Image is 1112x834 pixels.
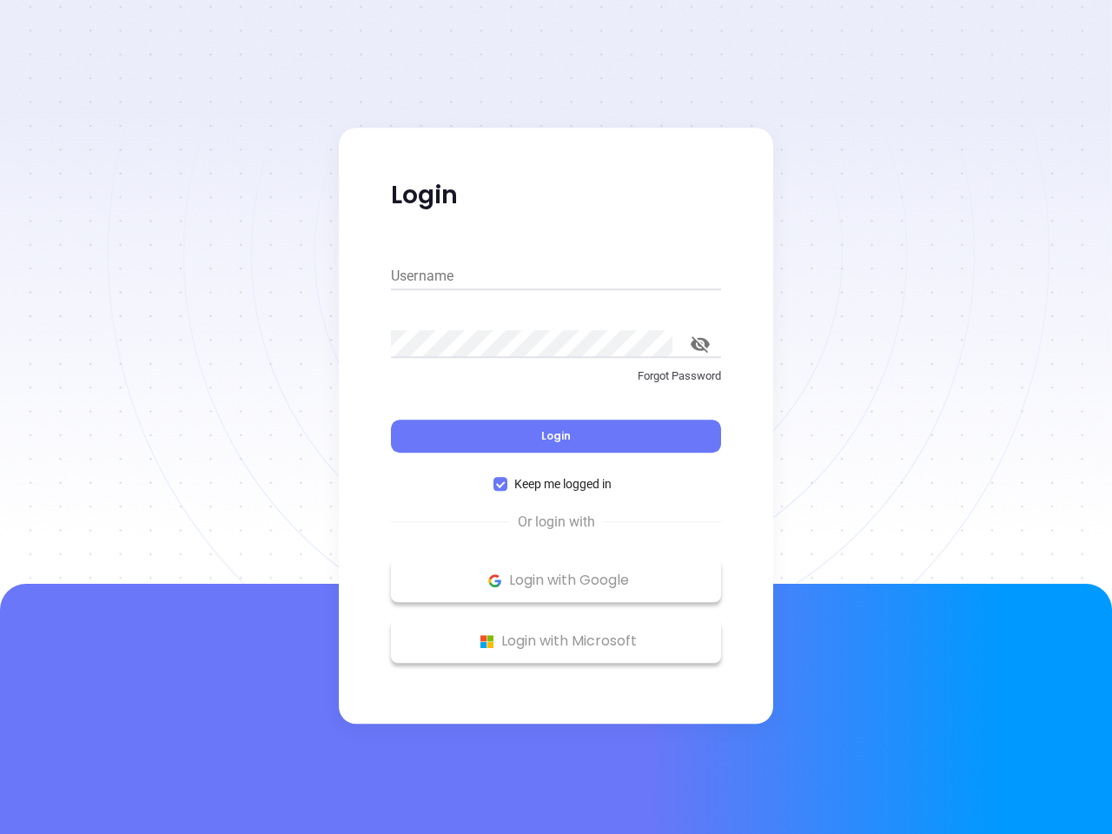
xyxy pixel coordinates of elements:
img: Google Logo [484,570,506,592]
p: Login with Google [400,567,712,593]
a: Forgot Password [391,367,721,399]
span: Keep me logged in [507,474,619,493]
p: Login [391,180,721,211]
button: toggle password visibility [679,323,721,365]
img: Microsoft Logo [476,631,498,652]
button: Microsoft Logo Login with Microsoft [391,619,721,663]
p: Forgot Password [391,367,721,385]
button: Login [391,420,721,453]
span: Or login with [509,512,604,533]
p: Login with Microsoft [400,628,712,654]
button: Google Logo Login with Google [391,559,721,602]
span: Login [541,428,571,443]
